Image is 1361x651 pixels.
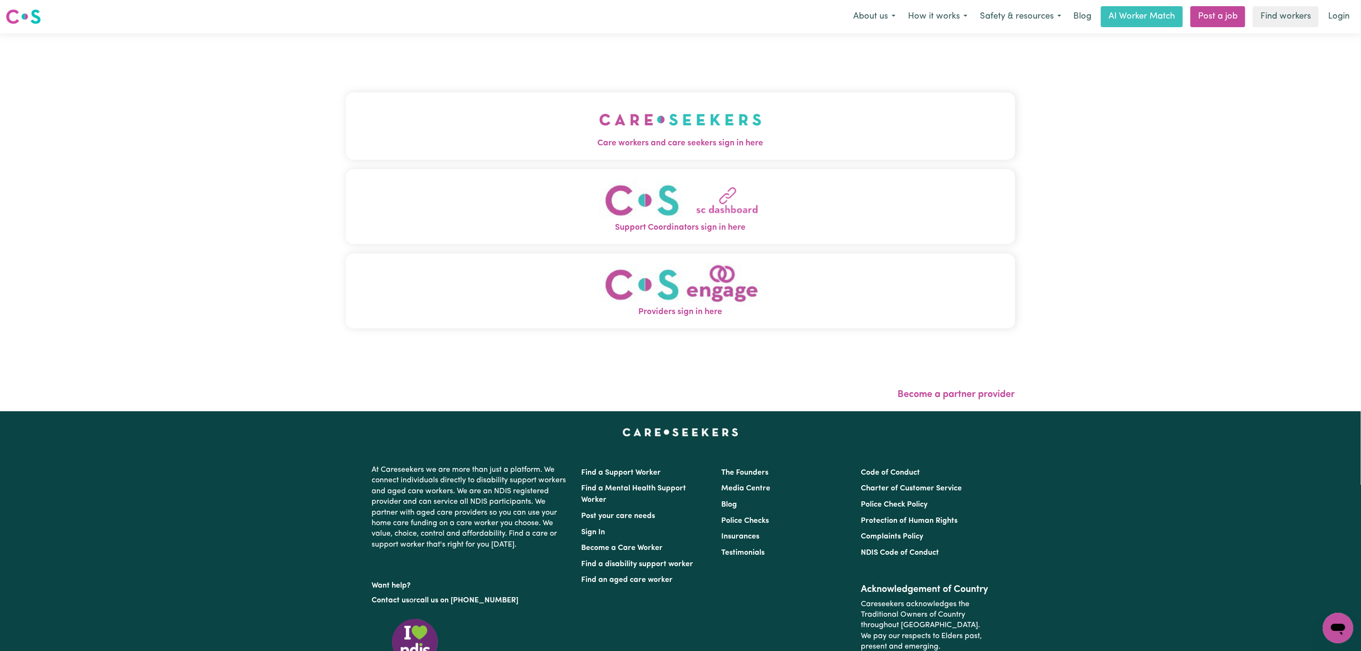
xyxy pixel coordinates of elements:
[372,461,570,554] p: At Careseekers we are more than just a platform. We connect individuals directly to disability su...
[582,512,655,520] a: Post your care needs
[1101,6,1183,27] a: AI Worker Match
[1253,6,1319,27] a: Find workers
[346,306,1015,318] span: Providers sign in here
[346,254,1015,328] button: Providers sign in here
[346,92,1015,159] button: Care workers and care seekers sign in here
[861,485,962,492] a: Charter of Customer Service
[861,533,923,540] a: Complaints Policy
[6,6,41,28] a: Careseekers logo
[861,517,958,525] a: Protection of Human Rights
[346,137,1015,150] span: Care workers and care seekers sign in here
[372,597,410,604] a: Contact us
[623,428,738,436] a: Careseekers home page
[847,7,902,27] button: About us
[346,222,1015,234] span: Support Coordinators sign in here
[974,7,1068,27] button: Safety & resources
[6,8,41,25] img: Careseekers logo
[1323,613,1353,643] iframe: Button to launch messaging window, conversation in progress
[372,577,570,591] p: Want help?
[721,549,765,557] a: Testimonials
[1068,6,1097,27] a: Blog
[1190,6,1245,27] a: Post a job
[372,591,570,610] p: or
[582,576,673,584] a: Find an aged care worker
[902,7,974,27] button: How it works
[582,485,686,504] a: Find a Mental Health Support Worker
[721,485,770,492] a: Media Centre
[721,533,759,540] a: Insurances
[582,560,694,568] a: Find a disability support worker
[721,469,768,477] a: The Founders
[582,544,663,552] a: Become a Care Worker
[417,597,519,604] a: call us on [PHONE_NUMBER]
[861,501,927,509] a: Police Check Policy
[898,390,1015,399] a: Become a partner provider
[861,584,989,595] h2: Acknowledgement of Country
[721,501,737,509] a: Blog
[1322,6,1355,27] a: Login
[861,469,920,477] a: Code of Conduct
[582,469,661,477] a: Find a Support Worker
[582,529,605,536] a: Sign In
[346,169,1015,244] button: Support Coordinators sign in here
[721,517,769,525] a: Police Checks
[861,549,939,557] a: NDIS Code of Conduct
